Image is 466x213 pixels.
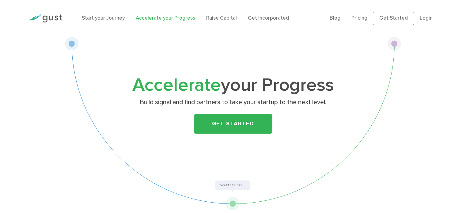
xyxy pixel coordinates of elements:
[132,74,221,96] span: Accelerate
[114,98,352,107] p: Build signal and find partners to take your startup to the next level.
[112,77,354,94] h1: your Progress
[28,14,62,23] img: Gust Logo
[373,12,414,25] a: Get Started
[82,15,125,21] a: Start your Journey
[136,15,195,21] a: Accelerate your Progress
[194,114,272,134] a: Get Started
[330,15,340,21] a: Blog
[206,15,237,21] a: Raise Capital
[420,15,433,21] a: Login
[248,15,289,21] a: Get Incorporated
[351,15,367,21] a: Pricing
